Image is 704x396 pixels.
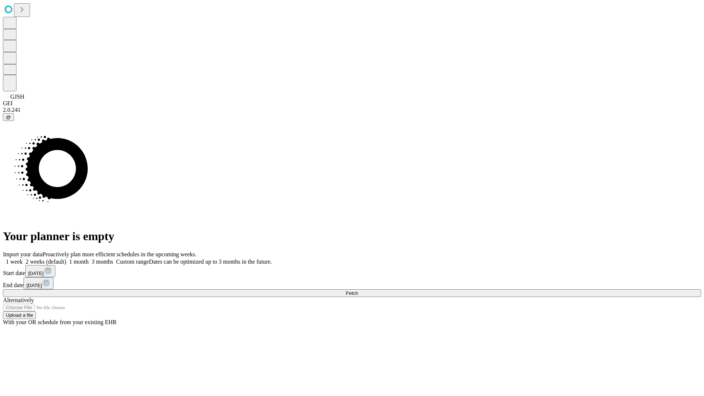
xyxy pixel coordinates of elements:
span: Proactively plan more efficient schedules in the upcoming weeks. [43,251,197,257]
div: End date [3,277,701,289]
span: 1 month [69,258,89,265]
div: 2.0.241 [3,107,701,113]
button: [DATE] [25,265,55,277]
span: Custom range [116,258,149,265]
span: [DATE] [26,283,42,288]
div: Start date [3,265,701,277]
span: Import your data [3,251,43,257]
button: @ [3,113,14,121]
h1: Your planner is empty [3,230,701,243]
span: Fetch [346,290,358,296]
span: 3 months [92,258,113,265]
button: [DATE] [23,277,54,289]
button: Upload a file [3,311,36,319]
div: GEI [3,100,701,107]
span: GJSH [10,93,24,100]
span: With your OR schedule from your existing EHR [3,319,117,325]
span: [DATE] [28,271,44,276]
span: @ [6,114,11,120]
span: 1 week [6,258,23,265]
button: Fetch [3,289,701,297]
span: Dates can be optimized up to 3 months in the future. [149,258,272,265]
span: 2 weeks (default) [26,258,66,265]
span: Alternatively [3,297,34,303]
